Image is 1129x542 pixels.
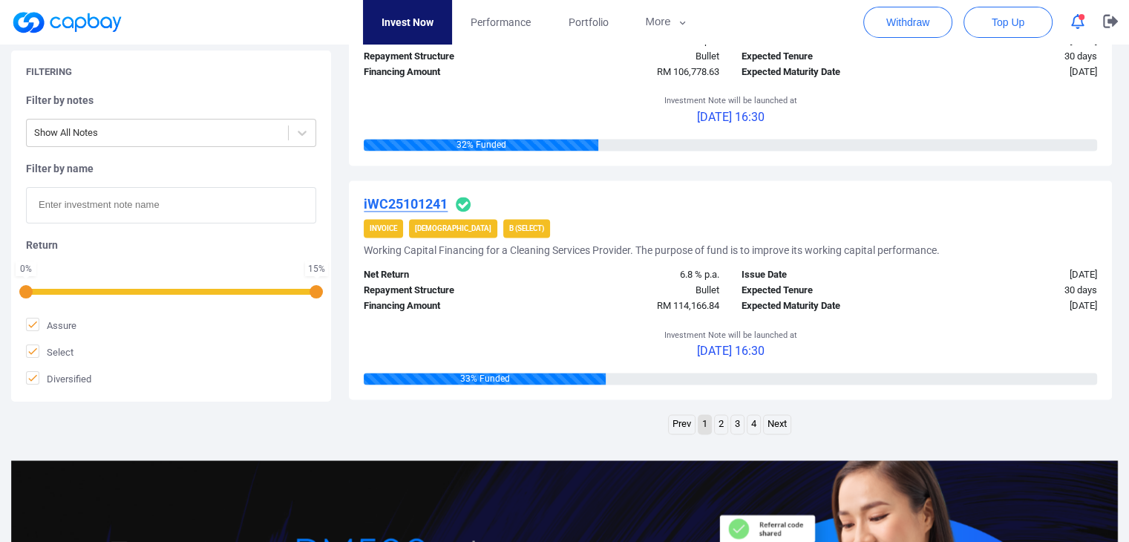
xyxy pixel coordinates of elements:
[26,345,73,359] span: Select
[920,65,1108,80] div: [DATE]
[730,49,919,65] div: Expected Tenure
[364,244,940,257] h5: Working Capital Financing for a Cleaning Services Provider. The purpose of fund is to improve its...
[353,65,541,80] div: Financing Amount
[26,238,316,252] h5: Return
[992,15,1024,30] span: Top Up
[471,14,531,30] span: Performance
[568,14,608,30] span: Portfolio
[542,267,730,283] div: 6.8 % p.a.
[730,65,919,80] div: Expected Maturity Date
[963,7,1053,38] button: Top Up
[509,224,544,232] strong: B (Select)
[364,373,606,385] div: 33 % Funded
[26,371,91,386] span: Diversified
[698,415,711,434] a: Page 1 is your current page
[542,283,730,298] div: Bullet
[664,108,797,127] p: [DATE] 16:30
[730,267,919,283] div: Issue Date
[364,139,598,151] div: 32 % Funded
[657,300,719,311] span: RM 114,166.84
[364,196,448,212] u: iWC25101241
[664,342,797,361] p: [DATE] 16:30
[920,49,1108,65] div: 30 days
[353,267,541,283] div: Net Return
[26,94,316,107] h5: Filter by notes
[664,94,797,108] p: Investment Note will be launched at
[920,267,1108,283] div: [DATE]
[308,264,325,273] div: 15 %
[730,283,919,298] div: Expected Tenure
[731,415,744,434] a: Page 3
[730,298,919,314] div: Expected Maturity Date
[669,415,695,434] a: Previous page
[353,49,541,65] div: Repayment Structure
[920,298,1108,314] div: [DATE]
[657,66,719,77] span: RM 106,778.63
[920,283,1108,298] div: 30 days
[715,415,727,434] a: Page 2
[19,264,33,273] div: 0 %
[415,224,491,232] strong: [DEMOGRAPHIC_DATA]
[370,224,397,232] strong: Invoice
[747,415,760,434] a: Page 4
[26,162,316,175] h5: Filter by name
[26,65,72,79] h5: Filtering
[764,415,791,434] a: Next page
[542,49,730,65] div: Bullet
[664,329,797,342] p: Investment Note will be launched at
[353,298,541,314] div: Financing Amount
[353,283,541,298] div: Repayment Structure
[26,187,316,223] input: Enter investment note name
[26,318,76,333] span: Assure
[863,7,952,38] button: Withdraw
